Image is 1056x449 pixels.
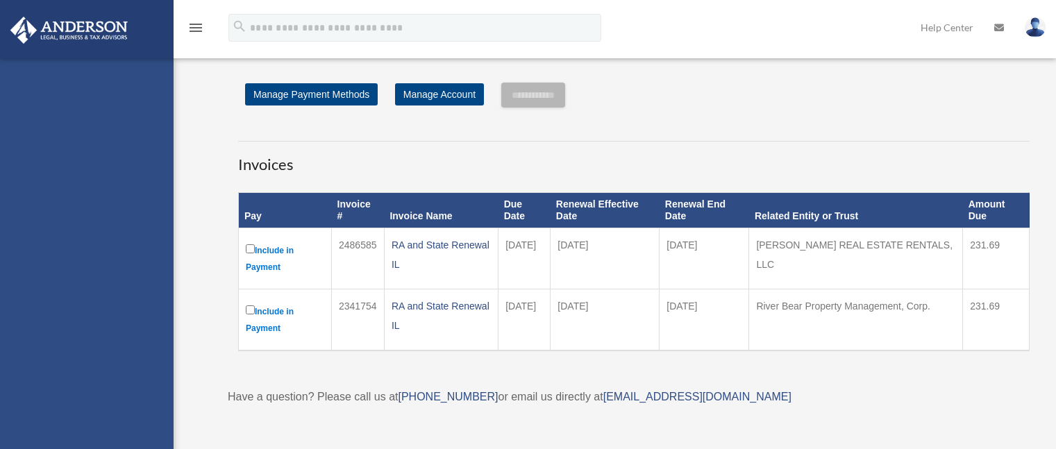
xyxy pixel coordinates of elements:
[238,141,1030,176] h3: Invoices
[963,193,1030,228] th: Amount Due
[245,83,378,105] a: Manage Payment Methods
[551,289,660,350] td: [DATE]
[246,305,255,314] input: Include in Payment
[749,193,963,228] th: Related Entity or Trust
[603,391,791,403] a: [EMAIL_ADDRESS][DOMAIN_NAME]
[332,289,385,350] td: 2341754
[498,228,551,289] td: [DATE]
[398,391,498,403] a: [PHONE_NUMBER]
[6,17,132,44] img: Anderson Advisors Platinum Portal
[395,83,484,105] a: Manage Account
[332,193,385,228] th: Invoice #
[660,193,749,228] th: Renewal End Date
[246,242,324,276] label: Include in Payment
[246,303,324,337] label: Include in Payment
[228,387,1040,407] p: Have a question? Please call us at or email us directly at
[384,193,498,228] th: Invoice Name
[660,228,749,289] td: [DATE]
[963,228,1030,289] td: 231.69
[187,24,204,36] a: menu
[749,228,963,289] td: [PERSON_NAME] REAL ESTATE RENTALS, LLC
[551,193,660,228] th: Renewal Effective Date
[660,289,749,350] td: [DATE]
[392,296,491,335] div: RA and State Renewal IL
[232,19,247,34] i: search
[246,244,255,253] input: Include in Payment
[392,235,491,274] div: RA and State Renewal IL
[749,289,963,350] td: River Bear Property Management, Corp.
[239,193,332,228] th: Pay
[498,193,551,228] th: Due Date
[498,289,551,350] td: [DATE]
[551,228,660,289] td: [DATE]
[1025,17,1046,37] img: User Pic
[963,289,1030,350] td: 231.69
[187,19,204,36] i: menu
[332,228,385,289] td: 2486585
